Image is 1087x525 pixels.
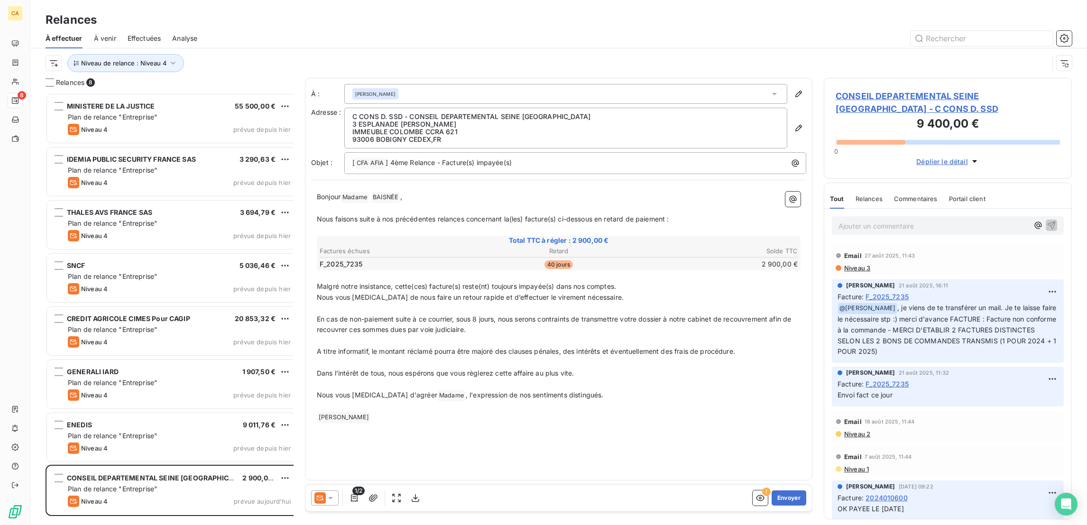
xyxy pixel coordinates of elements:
[18,91,26,100] span: 8
[899,484,933,489] span: [DATE] 09:22
[242,474,279,482] span: 2 900,00 €
[317,193,341,201] span: Bonjour
[913,156,982,167] button: Déplier le détail
[46,11,97,28] h3: Relances
[318,236,799,245] span: Total TTC à régler : 2 900,00 €
[400,193,402,201] span: ,
[317,293,624,301] span: Nous vous [MEDICAL_DATA] de nous faire un retour rapide et d’effectuer le virement nécessaire.
[67,261,85,269] span: SNCF
[86,78,95,87] span: 8
[68,272,157,280] span: Plan de relance "Entreprise"
[639,246,798,256] th: Solde TTC
[830,195,844,203] span: Tout
[844,418,862,425] span: Email
[843,264,870,272] span: Niveau 3
[240,208,276,216] span: 3 694,79 €
[81,444,108,452] span: Niveau 4
[355,158,385,169] span: CFA AFIA
[67,314,190,322] span: CREDIT AGRICOLE CIMES Pour CAGIP
[466,391,604,399] span: , l'expression de nos sentiments distingués.
[233,391,291,399] span: prévue depuis hier
[235,314,276,322] span: 20 853,32 €
[81,179,108,186] span: Niveau 4
[68,166,157,174] span: Plan de relance "Entreprise"
[46,34,83,43] span: À effectuer
[916,157,968,166] span: Déplier le détail
[865,454,912,460] span: 7 août 2025, 11:44
[8,6,23,21] div: CA
[317,412,370,423] span: [PERSON_NAME]
[233,338,291,346] span: prévue depuis hier
[311,158,332,166] span: Objet :
[352,487,365,495] span: 1/2
[317,391,437,399] span: Nous vous [MEDICAL_DATA] d'agréer
[233,232,291,239] span: prévue depuis hier
[234,497,291,505] span: prévue aujourd’hui
[899,283,948,288] span: 21 août 2025, 16:11
[544,260,573,269] span: 40 jours
[81,285,108,293] span: Niveau 4
[341,192,368,203] span: Madame
[81,391,108,399] span: Niveau 4
[772,490,806,506] button: Envoyer
[67,474,251,482] span: CONSEIL DEPARTEMENTAL SEINE [GEOGRAPHIC_DATA]
[68,485,157,493] span: Plan de relance "Entreprise"
[81,338,108,346] span: Niveau 4
[846,482,895,491] span: [PERSON_NAME]
[8,504,23,519] img: Logo LeanPay
[352,120,779,128] p: 3 ESPLANADE [PERSON_NAME]
[81,59,166,67] span: Niveau de relance : Niveau 4
[67,208,152,216] span: THALES AVS FRANCE SAS
[949,195,986,203] span: Portail client
[352,158,355,166] span: [
[352,113,779,120] p: C CONS D. SSD - CONSEIL DEPARTEMENTAL SEINE [GEOGRAPHIC_DATA]
[838,493,864,503] span: Facture :
[172,34,197,43] span: Analyse
[317,369,574,377] span: Dans l’intérêt de tous, nous espérons que vous règlerez cette affaire au plus vite.
[1055,493,1078,516] div: Open Intercom Messenger
[866,379,909,389] span: F_2025_7235
[68,432,157,440] span: Plan de relance "Entreprise"
[81,126,108,133] span: Niveau 4
[838,391,893,399] span: Envoi fact ce jour
[838,379,864,389] span: Facture :
[836,115,1060,134] h3: 9 400,00 €
[846,281,895,290] span: [PERSON_NAME]
[843,430,870,438] span: Niveau 2
[317,215,669,223] span: Nous faisons suite à nos précédentes relances concernant la(les) facture(s) ci-dessous en retard ...
[866,493,908,503] span: 2024010600
[243,421,276,429] span: 9 011,76 €
[240,261,276,269] span: 5 036,46 €
[479,246,638,256] th: Retard
[836,90,1060,115] span: CONSEIL DEPARTEMENTAL SEINE [GEOGRAPHIC_DATA] - C CONS D. SSD
[856,195,883,203] span: Relances
[128,34,161,43] span: Effectuées
[68,219,157,227] span: Plan de relance "Entreprise"
[352,128,779,136] p: IMMEUBLE COLOMBE CCRA 621
[233,126,291,133] span: prévue depuis hier
[68,113,157,121] span: Plan de relance "Entreprise"
[320,259,363,269] span: F_2025_7235
[386,158,512,166] span: ] 4ème Relance - Facture(s) impayée(s)
[233,444,291,452] span: prévue depuis hier
[67,102,155,110] span: MINISTERE DE LA JUSTICE
[894,195,938,203] span: Commentaires
[639,259,798,269] td: 2 900,00 €
[233,285,291,293] span: prévue depuis hier
[355,91,396,97] span: [PERSON_NAME]
[311,89,344,99] label: À :
[235,102,276,110] span: 55 500,00 €
[866,292,909,302] span: F_2025_7235
[834,147,838,155] span: 0
[94,34,116,43] span: À venir
[438,390,465,401] span: Madame
[843,465,869,473] span: Niveau 1
[240,155,276,163] span: 3 290,63 €
[68,325,157,333] span: Plan de relance "Entreprise"
[56,78,84,87] span: Relances
[838,303,897,314] span: @ [PERSON_NAME]
[81,497,108,505] span: Niveau 4
[67,54,184,72] button: Niveau de relance : Niveau 4
[317,282,616,290] span: Malgré notre insistance, cette(ces) facture(s) reste(nt) toujours impayée(s) dans nos comptes.
[911,31,1053,46] input: Rechercher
